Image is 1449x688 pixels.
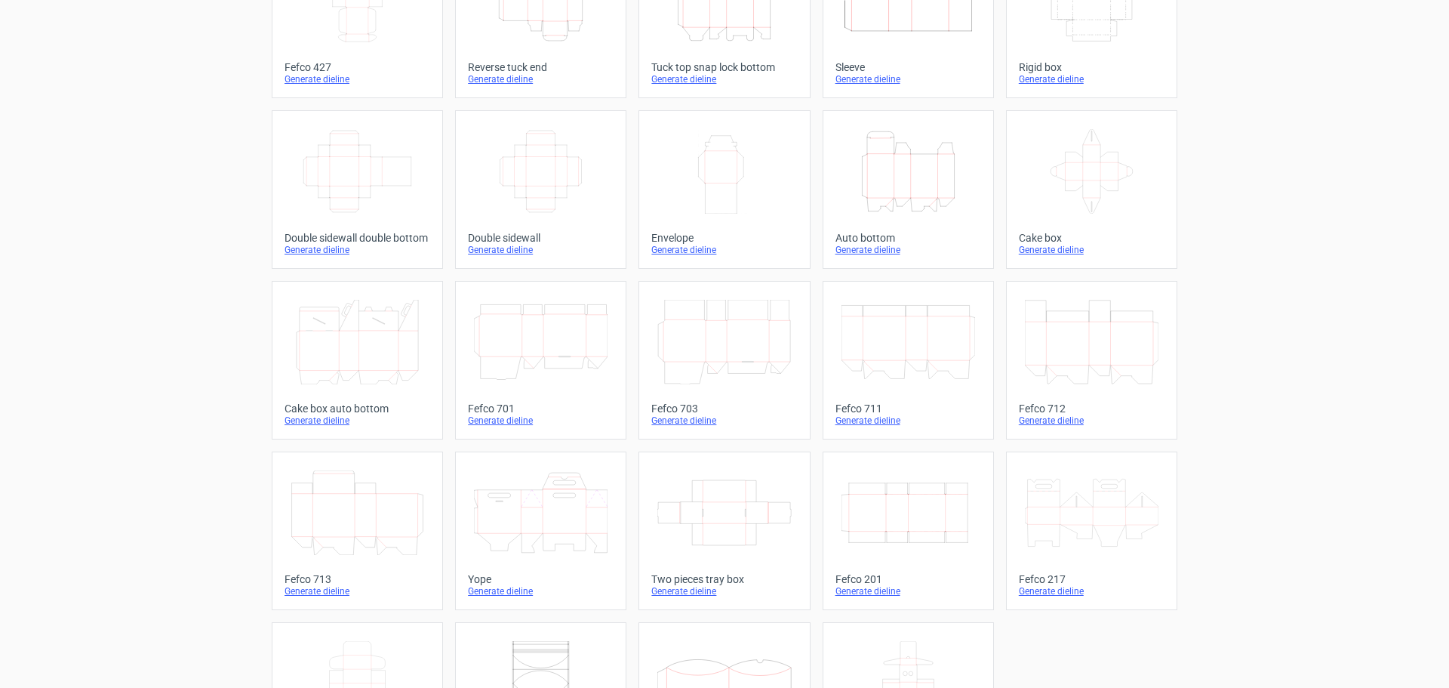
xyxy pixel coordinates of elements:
[835,244,981,256] div: Generate dieline
[285,573,430,585] div: Fefco 713
[285,232,430,244] div: Double sidewall double bottom
[272,452,443,610] a: Fefco 713Generate dieline
[835,232,981,244] div: Auto bottom
[835,61,981,73] div: Sleeve
[468,232,614,244] div: Double sidewall
[285,403,430,415] div: Cake box auto bottom
[1019,61,1164,73] div: Rigid box
[468,403,614,415] div: Fefco 701
[1019,573,1164,585] div: Fefco 217
[651,415,797,427] div: Generate dieline
[823,452,994,610] a: Fefco 201Generate dieline
[285,415,430,427] div: Generate dieline
[285,61,430,73] div: Fefco 427
[285,585,430,597] div: Generate dieline
[468,73,614,85] div: Generate dieline
[1019,232,1164,244] div: Cake box
[835,73,981,85] div: Generate dieline
[651,244,797,256] div: Generate dieline
[285,73,430,85] div: Generate dieline
[1006,110,1177,269] a: Cake boxGenerate dieline
[285,244,430,256] div: Generate dieline
[468,415,614,427] div: Generate dieline
[468,585,614,597] div: Generate dieline
[1019,415,1164,427] div: Generate dieline
[835,415,981,427] div: Generate dieline
[1019,585,1164,597] div: Generate dieline
[835,573,981,585] div: Fefco 201
[1019,403,1164,415] div: Fefco 712
[468,244,614,256] div: Generate dieline
[638,281,810,440] a: Fefco 703Generate dieline
[468,573,614,585] div: Yope
[455,452,626,610] a: YopeGenerate dieline
[455,110,626,269] a: Double sidewallGenerate dieline
[651,232,797,244] div: Envelope
[835,585,981,597] div: Generate dieline
[1006,452,1177,610] a: Fefco 217Generate dieline
[638,452,810,610] a: Two pieces tray boxGenerate dieline
[651,61,797,73] div: Tuck top snap lock bottom
[835,403,981,415] div: Fefco 711
[1019,73,1164,85] div: Generate dieline
[455,281,626,440] a: Fefco 701Generate dieline
[468,61,614,73] div: Reverse tuck end
[651,73,797,85] div: Generate dieline
[823,110,994,269] a: Auto bottomGenerate dieline
[651,403,797,415] div: Fefco 703
[651,573,797,585] div: Two pieces tray box
[272,110,443,269] a: Double sidewall double bottomGenerate dieline
[638,110,810,269] a: EnvelopeGenerate dieline
[272,281,443,440] a: Cake box auto bottomGenerate dieline
[823,281,994,440] a: Fefco 711Generate dieline
[1019,244,1164,256] div: Generate dieline
[1006,281,1177,440] a: Fefco 712Generate dieline
[651,585,797,597] div: Generate dieline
